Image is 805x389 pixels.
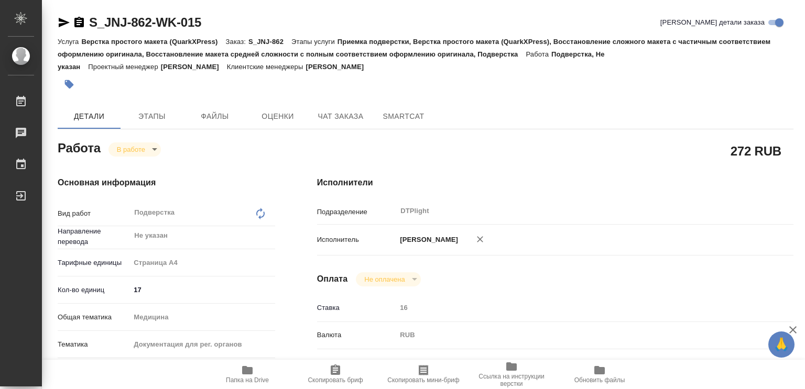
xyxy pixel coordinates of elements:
p: [PERSON_NAME] [161,63,227,71]
span: Обновить файлы [574,376,625,384]
button: Скопировать бриф [291,360,379,389]
button: Не оплачена [361,275,408,284]
span: Скопировать мини-бриф [387,376,459,384]
p: Тарифные единицы [58,258,130,268]
p: Верстка простого макета (QuarkXPress) [81,38,225,46]
p: Кол-во единиц [58,285,130,295]
p: Заказ: [226,38,248,46]
div: Страница А4 [130,254,275,272]
p: Тематика [58,339,130,350]
h2: Работа [58,138,101,157]
span: [PERSON_NAME] детали заказа [660,17,765,28]
p: [PERSON_NAME] [396,235,458,245]
h4: Исполнители [317,176,793,189]
a: S_JNJ-862-WK-015 [89,15,201,29]
span: Скопировать бриф [308,376,363,384]
p: Клиентские менеджеры [227,63,306,71]
button: Удалить исполнителя [469,228,492,251]
p: Ставка [317,303,397,313]
button: Папка на Drive [203,360,291,389]
button: В работе [114,145,148,154]
div: Документация для рег. органов [130,336,275,353]
span: Чат заказа [316,110,366,123]
button: Скопировать мини-бриф [379,360,467,389]
p: Подразделение [317,207,397,217]
div: RUB [396,326,754,344]
p: Услуга [58,38,81,46]
button: Ссылка на инструкции верстки [467,360,556,389]
button: Скопировать ссылку [73,16,85,29]
button: Скопировать ссылку для ЯМессенджера [58,16,70,29]
input: Пустое поле [396,300,754,315]
p: Этапы услуги [291,38,338,46]
p: Работа [526,50,551,58]
button: 🙏 [768,331,795,358]
p: Вид работ [58,208,130,219]
h4: Основная информация [58,176,275,189]
div: Медицина [130,308,275,326]
div: В работе [108,142,161,157]
h4: Оплата [317,273,348,285]
button: Обновить файлы [556,360,644,389]
p: [PERSON_NAME] [306,63,372,71]
span: SmartCat [378,110,429,123]
p: S_JNJ-862 [248,38,291,46]
input: ✎ Введи что-нибудь [130,282,275,297]
p: Направление перевода [58,226,130,247]
p: Общая тематика [58,312,130,323]
span: Файлы [190,110,240,123]
span: Детали [64,110,114,123]
p: Валюта [317,330,397,340]
p: Проектный менеджер [88,63,160,71]
button: Добавить тэг [58,73,81,96]
span: Папка на Drive [226,376,269,384]
p: Исполнитель [317,235,397,245]
span: Этапы [127,110,177,123]
p: Приемка подверстки, Верстка простого макета (QuarkXPress), Восстановление сложного макета с части... [58,38,770,58]
span: Оценки [253,110,303,123]
span: Ссылка на инструкции верстки [474,373,549,387]
h2: 272 RUB [731,142,781,160]
div: В работе [356,272,420,286]
span: 🙏 [773,334,790,355]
